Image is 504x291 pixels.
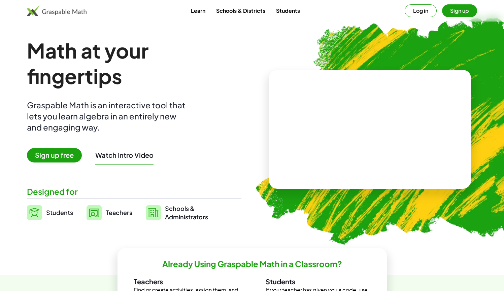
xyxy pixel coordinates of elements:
[27,186,241,197] div: Designed for
[146,205,161,220] img: svg%3e
[165,204,208,221] span: Schools & Administrators
[134,277,239,286] h3: Teachers
[442,4,477,17] button: Sign up
[162,259,342,269] h2: Already Using Graspable Math in a Classroom?
[106,209,132,216] span: Teachers
[27,38,241,89] h1: Math at your fingertips
[271,4,305,17] a: Students
[266,277,371,286] h3: Students
[87,205,102,220] img: svg%3e
[87,204,132,221] a: Teachers
[146,204,208,221] a: Schools &Administrators
[320,104,421,155] video: What is this? This is dynamic math notation. Dynamic math notation plays a central role in how Gr...
[211,4,271,17] a: Schools & Districts
[27,100,189,133] div: Graspable Math is an interactive tool that lets you learn algebra in an entirely new and engaging...
[186,4,211,17] a: Learn
[405,4,437,17] button: Log in
[27,148,82,162] span: Sign up free
[95,151,154,159] button: Watch Intro Video
[27,204,73,221] a: Students
[27,205,42,220] img: svg%3e
[46,209,73,216] span: Students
